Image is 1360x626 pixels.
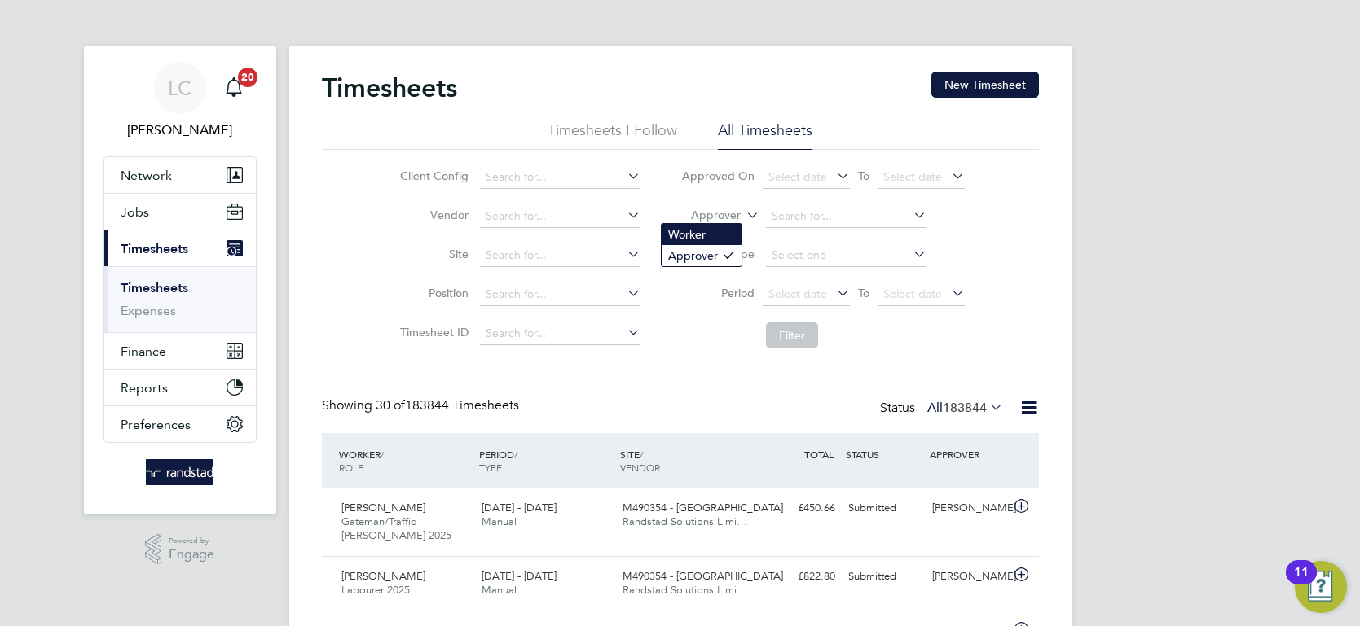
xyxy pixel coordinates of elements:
[395,247,469,261] label: Site
[943,400,987,416] span: 183844
[121,417,191,432] span: Preferences
[718,120,812,150] li: All Timesheets
[395,325,469,339] label: Timesheet ID
[482,514,517,528] span: Manual
[104,230,256,266] button: Timesheets
[238,68,257,87] span: 20
[1295,561,1347,613] button: Open Resource Center, 11 new notifications
[926,563,1010,590] div: [PERSON_NAME]
[168,77,191,98] span: LC
[480,244,640,267] input: Search for...
[395,286,469,300] label: Position
[620,461,660,474] span: VENDOR
[84,46,276,514] nav: Main navigation
[766,244,926,267] input: Select one
[853,282,874,304] span: To
[880,397,1006,420] div: Status
[395,208,469,222] label: Vendor
[883,169,942,184] span: Select date
[104,194,256,230] button: Jobs
[104,370,256,405] button: Reports
[146,459,213,485] img: randstad-logo-retina.png
[623,569,783,583] span: M490354 - [GEOGRAPHIC_DATA]
[121,241,188,256] span: Timesheets
[842,563,926,590] div: Submitted
[218,62,250,114] a: 20
[341,583,410,597] span: Labourer 2025
[926,495,1010,522] div: [PERSON_NAME]
[341,569,425,583] span: [PERSON_NAME]
[681,286,755,300] label: Period
[121,168,172,183] span: Network
[927,400,1003,416] label: All
[376,397,519,414] span: 183844 Timesheets
[322,72,457,104] h2: Timesheets
[804,448,834,461] span: TOTAL
[757,563,842,590] div: £822.80
[482,583,517,597] span: Manual
[548,120,677,150] li: Timesheets I Follow
[482,501,557,514] span: [DATE] - [DATE]
[842,440,926,469] div: STATUS
[104,406,256,442] button: Preferences
[479,461,502,474] span: TYPE
[926,440,1010,469] div: APPROVER
[121,204,149,220] span: Jobs
[480,205,640,228] input: Search for...
[145,534,214,565] a: Powered byEngage
[475,440,616,482] div: PERIOD
[480,166,640,189] input: Search for...
[121,280,188,295] a: Timesheets
[623,501,783,514] span: M490354 - [GEOGRAPHIC_DATA]
[103,459,257,485] a: Go to home page
[104,333,256,369] button: Finance
[766,322,818,348] button: Filter
[662,224,742,245] li: Worker
[883,287,942,301] span: Select date
[341,501,425,514] span: [PERSON_NAME]
[169,548,214,562] span: Engage
[681,169,755,183] label: Approved On
[121,303,176,318] a: Expenses
[376,397,405,414] span: 30 of
[341,514,451,542] span: Gateman/Traffic [PERSON_NAME] 2025
[169,534,214,548] span: Powered by
[339,461,363,474] span: ROLE
[1294,572,1309,593] div: 11
[103,62,257,140] a: LC[PERSON_NAME]
[768,169,827,184] span: Select date
[623,514,747,528] span: Randstad Solutions Limi…
[667,208,741,224] label: Approver
[104,266,256,332] div: Timesheets
[381,448,384,461] span: /
[121,380,168,396] span: Reports
[121,344,166,359] span: Finance
[616,440,757,482] div: SITE
[514,448,517,461] span: /
[931,72,1039,98] button: New Timesheet
[640,448,643,461] span: /
[757,495,842,522] div: £450.66
[395,169,469,183] label: Client Config
[768,287,827,301] span: Select date
[480,283,640,306] input: Search for...
[322,397,522,414] div: Showing
[842,495,926,522] div: Submitted
[662,245,742,266] li: Approver
[104,157,256,193] button: Network
[853,165,874,186] span: To
[480,322,640,345] input: Search for...
[766,205,926,228] input: Search for...
[623,583,747,597] span: Randstad Solutions Limi…
[103,120,257,140] span: Luke Carter
[482,569,557,583] span: [DATE] - [DATE]
[335,440,476,482] div: WORKER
